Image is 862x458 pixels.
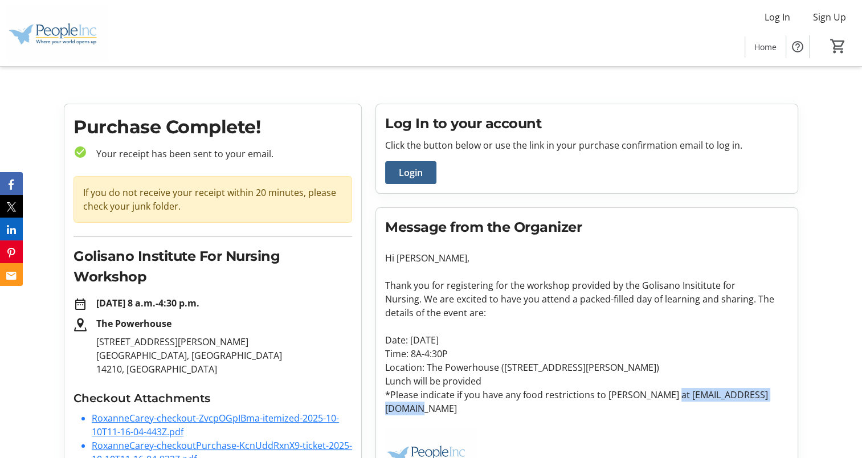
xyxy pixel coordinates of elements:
button: Sign Up [804,8,855,26]
button: Log In [755,8,799,26]
h3: Checkout Attachments [73,390,352,407]
span: Home [754,41,777,53]
button: Help [786,35,809,58]
strong: The Powerhouse [96,317,171,330]
button: Cart [828,36,848,56]
p: Time: 8A-4:30P [385,347,789,361]
h2: Golisano Institute For Nursing Workshop [73,246,352,287]
strong: [DATE] 8 a.m.-4:30 p.m. [96,297,199,309]
a: Home [745,36,786,58]
p: Date: [DATE] [385,333,789,347]
p: Lunch will be provided [385,374,789,388]
h2: Log In to your account [385,113,789,134]
h2: Message from the Organizer [385,217,789,238]
p: Click the button below or use the link in your purchase confirmation email to log in. [385,138,789,152]
p: *Please indicate if you have any food restrictions to [PERSON_NAME] at [EMAIL_ADDRESS][DOMAIN_NAME] [385,388,789,415]
p: Thank you for registering for the workshop provided by the Golisano Insititute for Nursing. We ar... [385,279,789,320]
span: Login [399,166,423,179]
p: Location: The Powerhouse ([STREET_ADDRESS][PERSON_NAME]) [385,361,789,374]
h1: Purchase Complete! [73,113,352,141]
mat-icon: check_circle [73,145,87,159]
button: Login [385,161,436,184]
mat-icon: date_range [73,297,87,311]
span: Log In [765,10,790,24]
p: Your receipt has been sent to your email. [87,147,352,161]
img: People Inc.'s Logo [7,5,108,62]
div: If you do not receive your receipt within 20 minutes, please check your junk folder. [73,176,352,223]
p: [STREET_ADDRESS][PERSON_NAME] [GEOGRAPHIC_DATA], [GEOGRAPHIC_DATA] 14210, [GEOGRAPHIC_DATA] [96,335,352,376]
p: Hi [PERSON_NAME], [385,251,789,265]
span: Sign Up [813,10,846,24]
a: RoxanneCarey-checkout-ZvcpOGpIBma-itemized-2025-10-10T11-16-04-443Z.pdf [92,412,339,438]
